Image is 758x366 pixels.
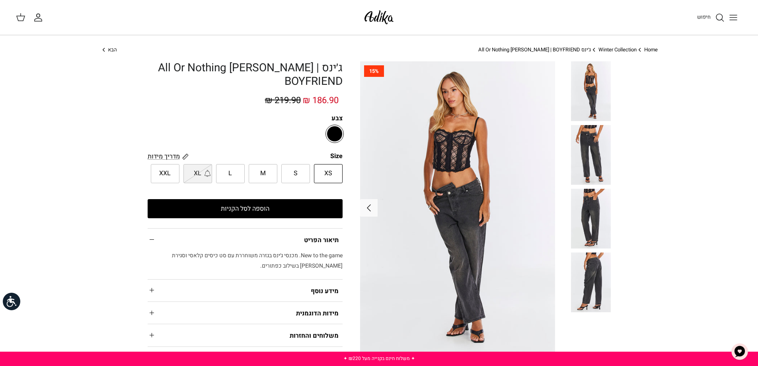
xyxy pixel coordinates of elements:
[598,46,637,53] a: Winter Collection
[101,46,117,54] a: הבא
[159,168,171,179] span: XXL
[148,152,180,161] span: מדריך מידות
[324,168,332,179] span: XS
[725,9,742,26] button: Toggle menu
[148,199,343,218] button: הוספה לסל הקניות
[478,46,591,53] a: ג׳ינס All Or Nothing [PERSON_NAME] | BOYFRIEND
[697,13,711,21] span: חיפוש
[148,302,343,324] summary: מידות הדוגמנית
[33,13,46,22] a: החשבון שלי
[644,46,658,53] a: Home
[265,94,301,107] span: 219.90 ₪
[172,251,343,270] span: New to the game. מכנסי ג׳ינס בגזרה משוחררת עם סט כיסים קלאסי וסגירת [PERSON_NAME] בשילוב כפתורים.
[228,168,232,179] span: L
[697,13,725,22] a: חיפוש
[148,280,343,301] summary: מידע נוסף
[148,61,343,88] h1: ג׳ינס All Or Nothing [PERSON_NAME] | BOYFRIEND
[260,168,266,179] span: M
[108,46,117,53] span: הבא
[148,229,343,251] summary: תיאור הפריט
[294,168,298,179] span: S
[148,324,343,346] summary: משלוחים והחזרות
[303,94,339,107] span: 186.90 ₪
[101,46,658,54] nav: Breadcrumbs
[330,152,343,160] legend: Size
[360,199,378,217] button: Next
[343,355,415,362] a: ✦ משלוח חינם בקנייה מעל ₪220 ✦
[362,8,396,27] img: Adika IL
[148,114,343,123] label: צבע
[194,168,201,179] span: XL
[148,152,189,161] a: מדריך מידות
[728,340,752,364] button: צ'אט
